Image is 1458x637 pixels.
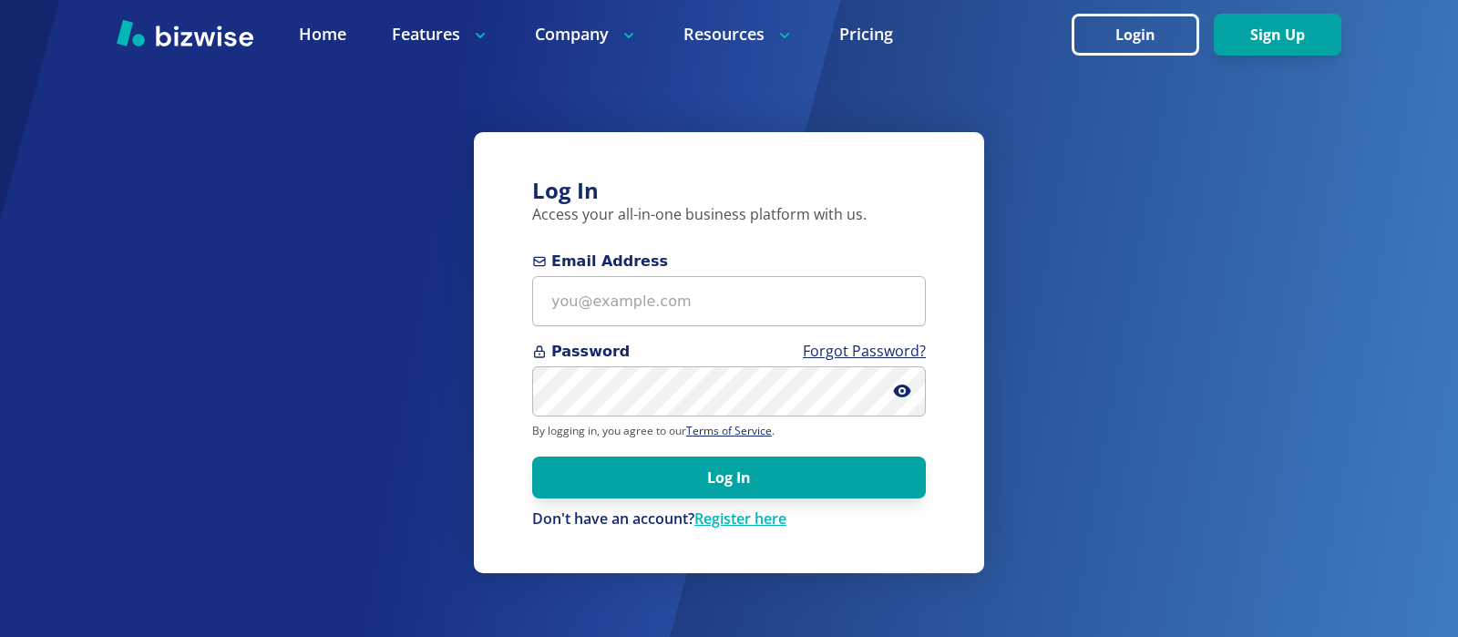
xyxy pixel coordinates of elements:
[532,341,926,363] span: Password
[683,23,794,46] p: Resources
[839,23,893,46] a: Pricing
[803,341,926,361] a: Forgot Password?
[532,509,926,529] p: Don't have an account?
[532,457,926,498] button: Log In
[532,276,926,326] input: you@example.com
[532,509,926,529] div: Don't have an account?Register here
[694,509,786,529] a: Register here
[1072,26,1214,44] a: Login
[532,205,926,225] p: Access your all-in-one business platform with us.
[1072,14,1199,56] button: Login
[532,251,926,272] span: Email Address
[532,176,926,206] h3: Log In
[117,19,253,46] img: Bizwise Logo
[535,23,638,46] p: Company
[1214,14,1341,56] button: Sign Up
[299,23,346,46] a: Home
[392,23,489,46] p: Features
[532,424,926,438] p: By logging in, you agree to our .
[686,423,772,438] a: Terms of Service
[1214,26,1341,44] a: Sign Up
